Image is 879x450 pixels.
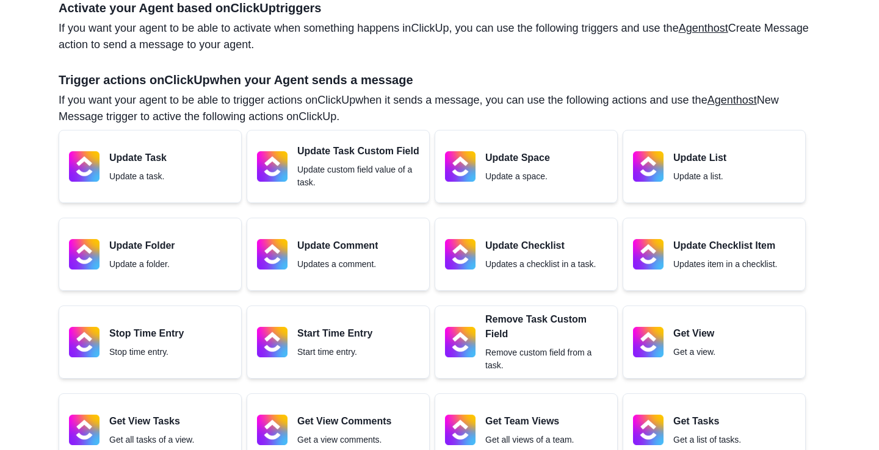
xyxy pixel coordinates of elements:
img: ClickUp logo [257,415,288,445]
p: Update Folder [109,238,175,253]
p: Remove Task Custom Field [485,312,607,341]
p: Get Team Views [485,414,574,429]
p: Get View Tasks [109,414,194,429]
a: Agenthost [707,94,757,106]
p: Update custom field value of a task. [297,163,419,189]
p: If you want your agent to be able to activate when something happens in ClickUp , you can use the... [59,20,820,53]
p: If you want your agent to be able to trigger actions on ClickUp when it sends a message, you can ... [59,92,820,125]
p: Update a space. [485,170,550,183]
p: Updates item in a checklist. [673,258,777,271]
img: ClickUp logo [69,151,99,182]
p: Remove custom field from a task. [485,346,607,372]
img: ClickUp logo [445,151,476,182]
p: Update Comment [297,238,378,253]
p: Get Tasks [673,414,741,429]
img: ClickUp logo [633,239,664,270]
img: ClickUp logo [69,239,99,270]
img: ClickUp logo [257,327,288,357]
p: Get a list of tasks. [673,434,741,446]
p: Update a task. [109,170,167,183]
p: Stop Time Entry [109,326,184,341]
p: Update Task [109,151,167,165]
p: Update Task Custom Field [297,144,419,159]
img: ClickUp logo [445,239,476,270]
p: Get all tasks of a view. [109,434,194,446]
p: Get View [673,326,715,341]
img: ClickUp logo [445,327,476,357]
img: ClickUp logo [633,327,664,357]
img: ClickUp logo [257,151,288,182]
img: ClickUp logo [257,239,288,270]
p: Update a list. [673,170,726,183]
p: Get all views of a team. [485,434,574,446]
img: ClickUp logo [633,415,664,445]
p: Update a folder. [109,258,175,271]
p: Get a view comments. [297,434,391,446]
p: Start Time Entry [297,326,372,341]
a: Agenthost [679,22,728,34]
img: ClickUp logo [445,415,476,445]
p: Updates a comment. [297,258,378,271]
p: Get a view. [673,346,715,359]
img: ClickUp logo [633,151,664,182]
p: Get View Comments [297,414,391,429]
h4: Activate your Agent based on ClickUp triggers [59,1,820,15]
p: Update Checklist [485,238,596,253]
img: ClickUp logo [69,327,99,357]
p: Update List [673,151,726,165]
p: Stop time entry. [109,346,184,359]
img: ClickUp logo [69,415,99,445]
p: Update Checklist Item [673,238,777,253]
p: Updates a checklist in a task. [485,258,596,271]
h4: Trigger actions on ClickUp when your Agent sends a message [59,73,820,87]
p: Update Space [485,151,550,165]
p: Start time entry. [297,346,372,359]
